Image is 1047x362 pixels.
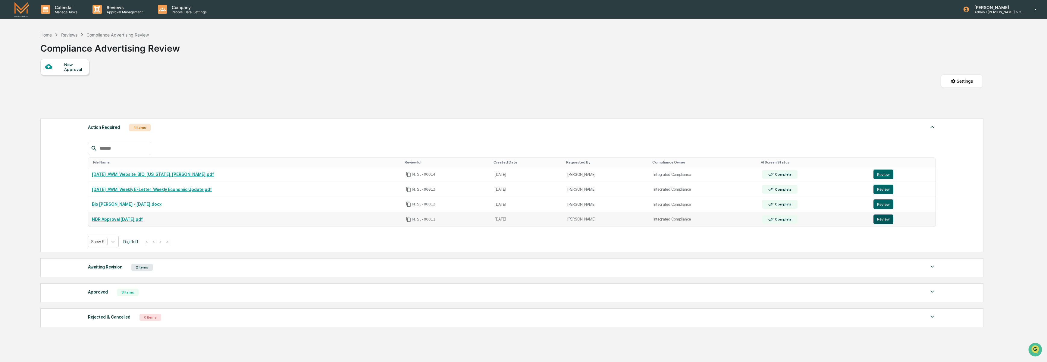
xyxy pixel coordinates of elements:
[123,239,138,244] span: Page 1 of 1
[6,13,110,22] p: How can we help?
[40,32,52,37] div: Home
[50,5,80,10] p: Calendar
[93,160,400,164] div: Toggle SortBy
[412,187,435,192] span: M.S.-00013
[873,185,893,194] button: Review
[761,160,867,164] div: Toggle SortBy
[873,199,893,209] button: Review
[92,187,212,192] a: [DATE]_AWM_Weekly E-Letter_Weekly Economic Update.pdf
[774,187,792,192] div: Complete
[129,124,151,131] div: 4 Items
[929,123,936,131] img: caret
[412,172,435,177] span: M.S.-00014
[774,172,792,176] div: Complete
[929,263,936,270] img: caret
[102,10,146,14] p: Approval Management
[92,202,161,207] a: Bio [PERSON_NAME] - [DATE].docx
[873,170,893,179] button: Review
[117,289,139,296] div: 8 Items
[873,170,932,179] a: Review
[6,88,11,93] div: 🔎
[650,182,759,197] td: Integrated Compliance
[650,212,759,227] td: Integrated Compliance
[774,202,792,206] div: Complete
[64,62,84,72] div: New Approval
[929,288,936,295] img: caret
[41,74,77,84] a: 🗄️Attestations
[406,172,411,177] span: Copy Id
[491,182,564,197] td: [DATE]
[873,185,932,194] a: Review
[4,74,41,84] a: 🖐️Preclearance
[774,217,792,221] div: Complete
[164,239,171,244] button: >|
[494,160,561,164] div: Toggle SortBy
[6,77,11,81] div: 🖐️
[88,263,122,271] div: Awaiting Revision
[4,85,40,96] a: 🔎Data Lookup
[873,199,932,209] a: Review
[40,38,180,54] div: Compliance Advertising Review
[61,32,77,37] div: Reviews
[564,197,650,212] td: [PERSON_NAME]
[491,212,564,227] td: [DATE]
[1028,342,1044,358] iframe: Open customer support
[491,197,564,212] td: [DATE]
[875,160,933,164] div: Toggle SortBy
[92,172,214,177] a: [DATE]_AWM_Website_BIO_[US_STATE], [PERSON_NAME].pdf
[20,46,99,52] div: Start new chat
[42,102,73,107] a: Powered byPylon
[873,214,932,224] a: Review
[44,77,49,81] div: 🗄️
[564,212,650,227] td: [PERSON_NAME]
[167,5,210,10] p: Company
[12,87,38,94] span: Data Lookup
[491,167,564,182] td: [DATE]
[941,75,983,88] button: Settings
[50,76,75,82] span: Attestations
[873,214,893,224] button: Review
[6,46,17,57] img: 1746055101610-c473b297-6a78-478c-a979-82029cc54cd1
[970,10,1026,14] p: Admin • [PERSON_NAME] & Co. - BD
[650,167,759,182] td: Integrated Compliance
[167,10,210,14] p: People, Data, Settings
[139,314,161,321] div: 0 Items
[14,2,29,16] img: logo
[88,123,120,131] div: Action Required
[650,197,759,212] td: Integrated Compliance
[652,160,756,164] div: Toggle SortBy
[158,239,164,244] button: >
[412,202,435,207] span: M.S.-00012
[970,5,1026,10] p: [PERSON_NAME]
[131,264,153,271] div: 2 Items
[102,5,146,10] p: Reviews
[406,187,411,192] span: Copy Id
[566,160,647,164] div: Toggle SortBy
[88,288,108,296] div: Approved
[12,76,39,82] span: Preclearance
[20,52,76,57] div: We're available if you need us!
[143,239,150,244] button: |<
[151,239,157,244] button: <
[88,313,130,321] div: Rejected & Cancelled
[929,313,936,320] img: caret
[50,10,80,14] p: Manage Tasks
[102,48,110,55] button: Start new chat
[92,217,143,222] a: NDR Approval [DATE].pdf
[564,182,650,197] td: [PERSON_NAME]
[60,102,73,107] span: Pylon
[406,217,411,222] span: Copy Id
[86,32,149,37] div: Compliance Advertising Review
[564,167,650,182] td: [PERSON_NAME]
[405,160,489,164] div: Toggle SortBy
[406,202,411,207] span: Copy Id
[412,217,435,222] span: M.S.-00011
